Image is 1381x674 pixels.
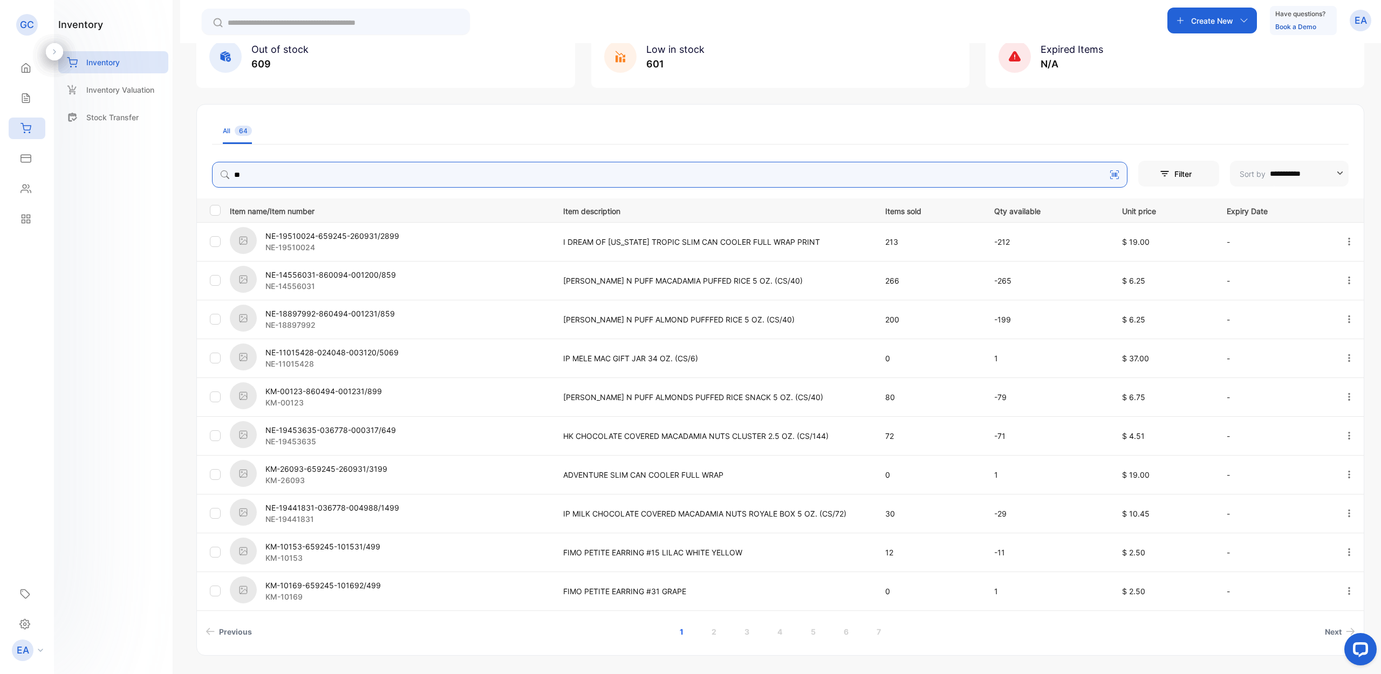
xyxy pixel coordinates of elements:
[265,580,381,591] p: KM-10169-659245-101692/499
[1227,391,1322,403] p: -
[994,508,1100,519] p: -29
[230,499,257,526] img: item
[1321,622,1359,642] a: Next page
[58,51,168,73] a: Inventory
[1191,15,1233,26] p: Create New
[994,430,1100,442] p: -71
[265,591,381,602] p: KM-10169
[230,382,257,409] img: item
[1275,9,1325,19] p: Have questions?
[1336,629,1381,674] iframe: LiveChat chat widget
[1227,314,1322,325] p: -
[885,275,972,286] p: 266
[1227,508,1322,519] p: -
[731,622,762,642] a: Page 3
[885,353,972,364] p: 0
[885,508,972,519] p: 30
[994,236,1100,247] p: -212
[885,391,972,403] p: 80
[994,203,1100,217] p: Qty available
[20,18,34,32] p: GC
[1230,161,1349,187] button: Sort by
[994,275,1100,286] p: -265
[1122,354,1149,363] span: $ 37.00
[563,203,863,217] p: Item description
[699,622,729,642] a: Page 2
[885,314,972,325] p: 200
[265,358,399,369] p: NE-11015428
[1122,548,1145,557] span: $ 2.50
[563,275,863,286] p: [PERSON_NAME] N PUFF MACADAMIA PUFFED RICE 5 OZ. (CS/40)
[994,586,1100,597] p: 1
[885,430,972,442] p: 72
[563,236,863,247] p: I DREAM OF [US_STATE] TROPIC SLIM CAN COOLER FULL WRAP PRINT
[1122,470,1150,479] span: $ 19.00
[1227,353,1322,364] p: -
[798,622,829,642] a: Page 5
[223,126,252,136] div: All
[230,266,257,293] img: item
[86,112,139,123] p: Stock Transfer
[265,513,399,525] p: NE-19441831
[1167,8,1257,33] button: Create New
[219,626,252,637] span: Previous
[235,126,252,136] span: 64
[197,622,1364,642] ul: Pagination
[1122,276,1145,285] span: $ 6.25
[58,106,168,128] a: Stock Transfer
[265,269,396,280] p: NE-14556031-860094-001200/859
[230,460,257,487] img: item
[831,622,862,642] a: Page 6
[1227,547,1322,558] p: -
[58,79,168,101] a: Inventory Valuation
[265,502,399,513] p: NE-19441831-036778-004988/1499
[1350,8,1371,33] button: EA
[1122,203,1205,217] p: Unit price
[885,203,972,217] p: Items sold
[563,547,863,558] p: FIMO PETITE EARRING #15 LILAC WHITE YELLOW
[86,57,120,68] p: Inventory
[265,386,382,397] p: KM-00123-860494-001231/899
[265,552,380,563] p: KM-10153
[251,57,309,71] p: 609
[230,227,257,254] img: item
[265,463,387,474] p: KM-26093-659245-260931/3199
[230,203,550,217] p: Item name/Item number
[563,353,863,364] p: IP MELE MAC GIFT JAR 34 OZ. (CS/6)
[563,314,863,325] p: [PERSON_NAME] N PUFF ALMOND PUFFFED RICE 5 OZ. (CS/40)
[885,586,972,597] p: 0
[265,397,382,408] p: KM-00123
[563,508,863,519] p: IP MILK CHOCOLATE COVERED MACADAMIA NUTS ROYALE BOX 5 OZ. (CS/72)
[230,305,257,332] img: item
[265,474,387,486] p: KM-26093
[885,469,972,480] p: 0
[251,44,309,55] span: Out of stock
[1041,57,1103,71] p: N/A
[994,353,1100,364] p: 1
[764,622,795,642] a: Page 4
[265,242,399,253] p: NE-19510024
[994,547,1100,558] p: -11
[1122,587,1145,596] span: $ 2.50
[1240,168,1266,180] p: Sort by
[1275,23,1316,31] a: Book a Demo
[230,538,257,565] img: item
[667,622,696,642] a: Page 1 is your current page
[265,308,395,319] p: NE-18897992-860494-001231/859
[563,430,863,442] p: HK CHOCOLATE COVERED MACADAMIA NUTS CLUSTER 2.5 OZ. (CS/144)
[1122,315,1145,324] span: $ 6.25
[230,421,257,448] img: item
[563,469,863,480] p: ADVENTURE SLIM CAN COOLER FULL WRAP
[265,424,396,436] p: NE-19453635-036778-000317/649
[265,230,399,242] p: NE-19510024-659245-260931/2899
[1355,13,1367,27] p: EA
[1227,275,1322,286] p: -
[1041,44,1103,55] span: Expired Items
[1227,586,1322,597] p: -
[265,541,380,552] p: KM-10153-659245-101531/499
[994,314,1100,325] p: -199
[646,57,705,71] p: 601
[885,236,972,247] p: 213
[1227,430,1322,442] p: -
